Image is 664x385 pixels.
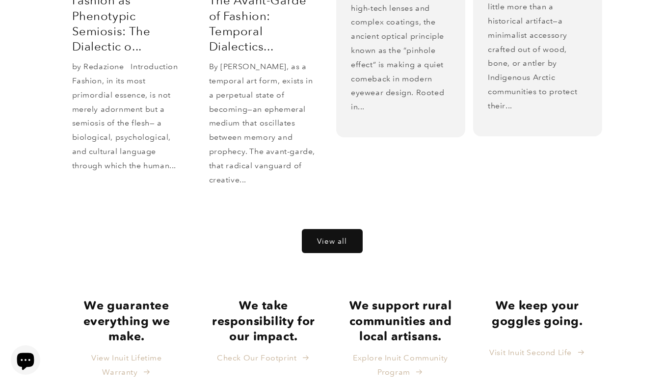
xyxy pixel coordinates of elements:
[83,298,170,343] strong: We guarantee everything we make.
[8,345,43,377] inbox-online-store-chat: Shopify online store chat
[489,346,585,360] a: Visit Inuit Second Life
[492,298,583,328] strong: We keep your goggles going.
[344,351,458,380] a: Explore Inuit Community Program
[349,298,452,343] strong: We support rural communities and local artisans.
[217,351,310,365] a: Check Our Footprint
[70,351,184,380] a: View Inuit Lifetime Warranty
[302,230,362,253] a: View all
[212,298,315,343] strong: We take responsibility for our impact.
